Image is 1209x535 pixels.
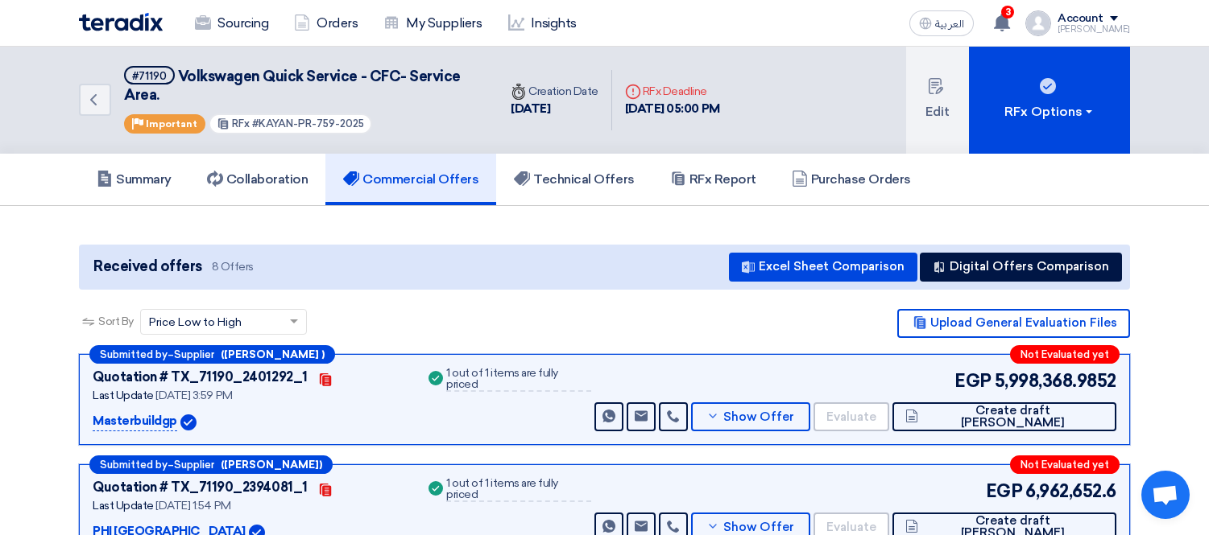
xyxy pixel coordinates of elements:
[691,402,810,431] button: Show Offer
[100,349,168,360] span: Submitted by
[132,71,167,81] div: #71190
[446,478,591,502] div: 1 out of 1 items are fully priced
[935,19,964,30] span: العربية
[281,6,371,41] a: Orders
[814,402,889,431] button: Evaluate
[652,154,774,205] a: RFx Report
[920,253,1122,282] button: Digital Offers Comparison
[221,459,322,470] b: ([PERSON_NAME])
[446,368,591,392] div: 1 out of 1 items are fully priced
[495,6,590,41] a: Insights
[100,459,168,470] span: Submitted by
[97,171,172,187] h5: Summary
[207,171,308,187] h5: Collaboration
[625,83,720,100] div: RFx Deadline
[729,253,917,282] button: Excel Sheet Comparison
[371,6,495,41] a: My Suppliers
[182,6,281,41] a: Sourcing
[174,349,214,360] span: Supplier
[93,412,177,431] p: Masterbuildgp
[212,259,254,274] span: 8 Offers
[826,521,876,533] span: Evaluate
[325,154,496,205] a: Commercial Offers
[1021,349,1109,360] span: Not Evaluated yet
[146,118,197,130] span: Important
[189,154,326,205] a: Collaboration
[93,499,154,512] span: Last Update
[1021,459,1109,470] span: Not Evaluated yet
[1025,478,1116,504] span: 6,962,652.6
[995,368,1116,394] span: 5,998,368.9852
[922,405,1103,429] span: Create draft [PERSON_NAME]
[954,368,992,394] span: EGP
[93,478,308,497] div: Quotation # TX_71190_2394081_1
[909,10,974,36] button: العربية
[124,68,461,104] span: Volkswagen Quick Service - CFC- Service Area.
[906,47,969,154] button: Edit
[514,171,634,187] h5: Technical Offers
[155,389,232,402] span: [DATE] 3:59 PM
[1058,12,1103,26] div: Account
[892,402,1116,431] button: Create draft [PERSON_NAME]
[969,47,1130,154] button: RFx Options
[343,171,478,187] h5: Commercial Offers
[670,171,756,187] h5: RFx Report
[511,83,598,100] div: Creation Date
[774,154,929,205] a: Purchase Orders
[792,171,911,187] h5: Purchase Orders
[723,521,794,533] span: Show Offer
[1001,6,1014,19] span: 3
[89,345,335,364] div: –
[221,349,325,360] b: ([PERSON_NAME] )
[79,154,189,205] a: Summary
[897,309,1130,338] button: Upload General Evaluation Files
[232,117,250,130] span: RFx
[98,313,134,330] span: Sort By
[252,117,364,130] span: #KAYAN-PR-759-2025
[155,499,230,512] span: [DATE] 1:54 PM
[1141,471,1190,519] div: Open chat
[79,13,163,31] img: Teradix logo
[986,478,1023,504] span: EGP
[511,100,598,118] div: [DATE]
[723,411,794,423] span: Show Offer
[1058,25,1130,34] div: [PERSON_NAME]
[93,256,202,278] span: Received offers
[89,455,333,474] div: –
[1004,102,1095,121] div: RFx Options
[826,411,876,423] span: Evaluate
[174,459,214,470] span: Supplier
[93,389,154,402] span: Last Update
[124,66,478,105] h5: Volkswagen Quick Service - CFC- Service Area.
[1025,10,1051,36] img: profile_test.png
[93,368,308,387] div: Quotation # TX_71190_2401292_1
[496,154,652,205] a: Technical Offers
[149,314,242,331] span: Price Low to High
[180,414,197,430] img: Verified Account
[625,100,720,118] div: [DATE] 05:00 PM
